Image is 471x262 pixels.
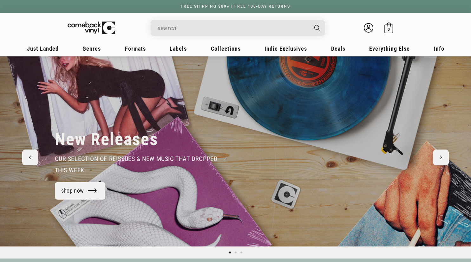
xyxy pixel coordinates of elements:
[227,250,233,255] button: Load slide 1 of 3
[265,45,307,52] span: Indie Exclusives
[22,150,38,165] button: Previous slide
[125,45,146,52] span: Formats
[55,155,218,174] span: our selection of reissues & new music that dropped this week.
[174,4,297,9] a: FREE SHIPPING $89+ | FREE 100-DAY RETURNS
[388,27,390,32] span: 0
[369,45,410,52] span: Everything Else
[55,182,106,200] a: shop now
[151,20,325,36] div: Search
[331,45,345,52] span: Deals
[170,45,187,52] span: Labels
[158,22,308,35] input: search
[309,20,326,36] button: Search
[82,45,101,52] span: Genres
[233,250,239,255] button: Load slide 2 of 3
[433,150,449,165] button: Next slide
[27,45,59,52] span: Just Landed
[211,45,241,52] span: Collections
[239,250,244,255] button: Load slide 3 of 3
[434,45,444,52] span: Info
[55,129,158,150] h2: New Releases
